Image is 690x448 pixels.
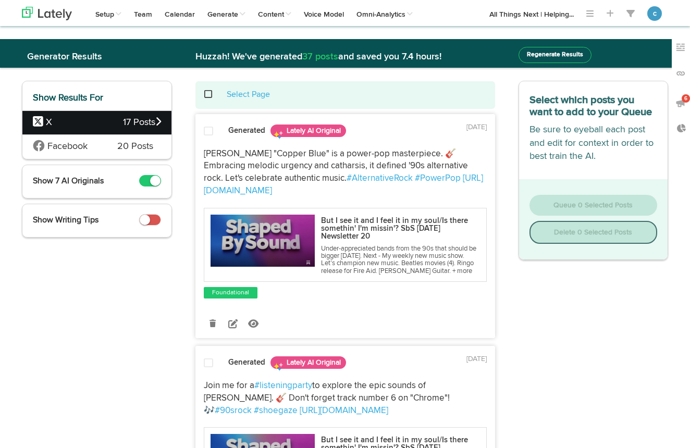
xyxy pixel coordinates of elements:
span: Lately AI Original [270,356,346,369]
span: ... [569,11,574,18]
a: [URL][DOMAIN_NAME] [300,406,388,415]
img: logo_lately_bg_light.svg [22,7,72,20]
button: Queue 0 Selected Posts [529,195,658,216]
a: #AlternativeRock [347,174,413,183]
time: [DATE] [466,355,487,363]
button: Delete 0 Selected Posts [529,221,658,244]
p: Be sure to eyeball each post and edit for context in order to best train the AI. [529,123,658,164]
a: #shoegaze [254,406,298,415]
span: Queue 0 Selected Posts [553,202,633,209]
img: keywords_off.svg [675,42,686,53]
span: Join me for a [204,381,254,390]
span: [PERSON_NAME] "Copper Blue" is a power-pop masterpiece. 🎸 Embracing melodic urgency and catharsis... [204,150,470,183]
span: Show 7 AI Originals [33,177,104,185]
a: Foundational [210,288,251,298]
button: Regenerate Results [519,47,592,63]
strong: Generated [228,127,265,134]
img: announcements_off.svg [675,98,686,108]
a: #listeningparty [254,381,312,390]
p: But I see it and I feel it in my soul/Is there somethin' I'm missin'? SbS [DATE] Newsletter 20 [321,217,476,240]
a: Select Page [227,91,270,99]
span: 37 posts [302,52,338,61]
span: Show Results For [33,93,103,103]
iframe: Opens a widget where you can find more information [623,417,680,443]
strong: Generated [228,358,265,366]
span: Facebook [47,142,88,151]
img: sparkles.png [273,362,284,372]
span: Show Writing Tips [33,216,98,225]
time: [DATE] [466,123,487,131]
img: https%3A%2F%2Fshapedbysound.substack.com%2Fapi%2Fv1%2Fpost_preview%2F160430125%2Ftwitter.jpg%3Fve... [211,215,315,267]
a: #90srock [215,406,252,415]
p: Under-appreciated bands from the 90s that should be bigger [DATE]. Next - My weekly new music sho... [321,245,476,275]
span: X [46,118,52,127]
img: links_off.svg [675,68,686,79]
h2: Generator Results [22,52,172,63]
button: c [647,6,662,21]
span: Lately AI Original [270,125,346,137]
h3: Select which posts you want to add to your Queue [529,92,658,118]
span: to explore the epic sounds of [PERSON_NAME]. 🎸 Don't forget track number 6 on "Chrome"! 🎶 [204,381,452,415]
span: 20 Posts [117,140,153,154]
h2: Huzzah! We've generated and saved you 7.4 hours! [188,52,503,63]
span: 6 [682,94,690,103]
span: 17 Posts [123,116,161,130]
a: #PowerPop [415,174,461,183]
img: sparkles.png [273,130,284,140]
